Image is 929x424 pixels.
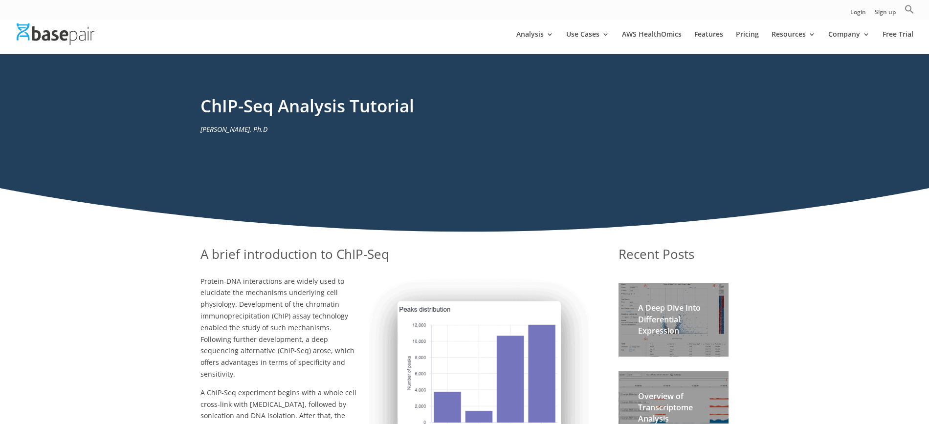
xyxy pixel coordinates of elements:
[566,31,609,54] a: Use Cases
[875,9,896,20] a: Sign up
[638,302,709,341] h2: A Deep Dive Into Differential Expression
[772,31,816,54] a: Resources
[200,94,729,124] h1: ChIP-Seq Analysis Tutorial
[17,23,94,44] img: Basepair
[200,125,267,134] em: [PERSON_NAME], Ph.D
[200,245,389,263] span: A brief introduction to ChIP-Seq
[622,31,682,54] a: AWS HealthOmics
[694,31,723,54] a: Features
[516,31,553,54] a: Analysis
[905,4,914,14] svg: Search
[736,31,759,54] a: Pricing
[883,31,913,54] a: Free Trial
[619,245,729,269] h1: Recent Posts
[905,4,914,20] a: Search Icon Link
[850,9,866,20] a: Login
[828,31,870,54] a: Company
[200,276,354,379] span: Protein-DNA interactions are widely used to elucidate the mechanisms underlying cell physiology. ...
